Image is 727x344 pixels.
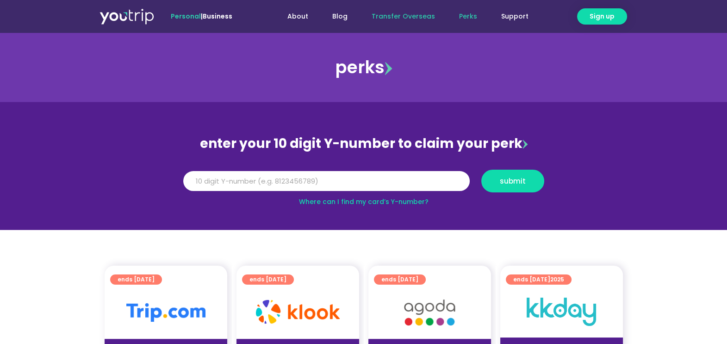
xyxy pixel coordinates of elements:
a: Perks [447,8,489,25]
a: Sign up [577,8,627,25]
input: 10 digit Y-number (e.g. 8123456789) [183,171,470,191]
a: ends [DATE] [374,274,426,285]
span: 2025 [550,275,564,283]
span: ends [DATE] [513,274,564,285]
a: ends [DATE] [110,274,162,285]
span: ends [DATE] [118,274,155,285]
a: Support [489,8,541,25]
div: enter your 10 digit Y-number to claim your perk [179,132,549,156]
span: Sign up [590,12,615,21]
span: ends [DATE] [381,274,418,285]
span: | [171,12,232,21]
a: ends [DATE] [242,274,294,285]
a: ends [DATE]2025 [506,274,572,285]
form: Y Number [183,170,544,199]
span: submit [500,178,526,185]
a: Blog [320,8,360,25]
span: Personal [171,12,201,21]
a: Where can I find my card’s Y-number? [299,197,429,206]
a: Business [203,12,232,21]
a: Transfer Overseas [360,8,447,25]
button: submit [481,170,544,192]
nav: Menu [257,8,541,25]
span: ends [DATE] [249,274,286,285]
a: About [275,8,320,25]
